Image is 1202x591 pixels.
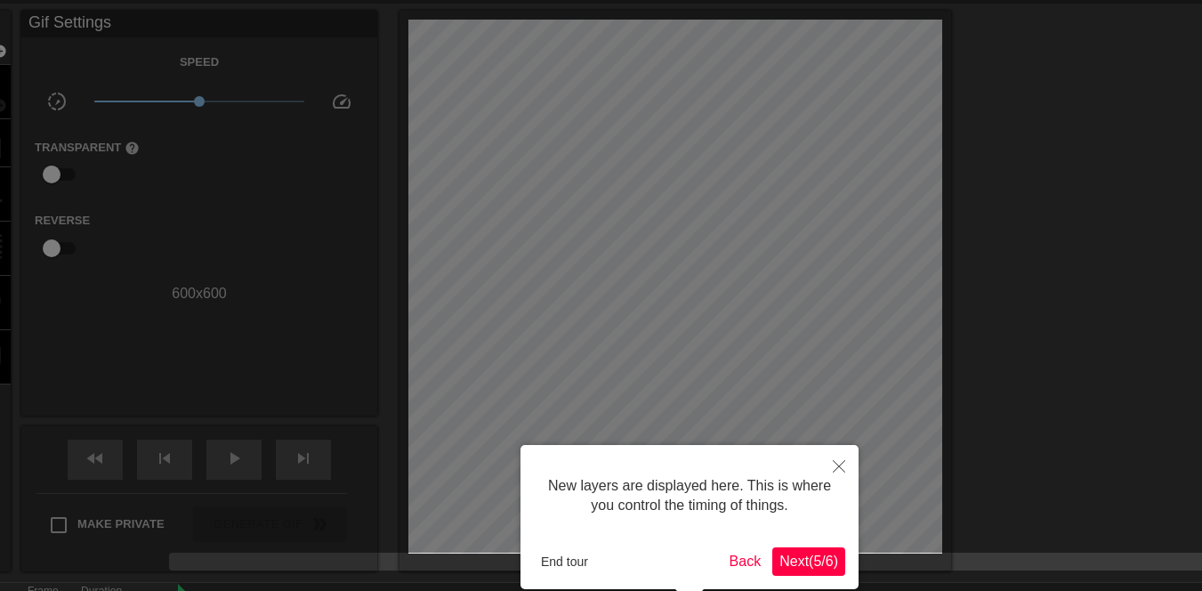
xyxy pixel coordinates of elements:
button: Close [819,445,859,486]
button: Next [772,547,845,576]
span: Next ( 5 / 6 ) [779,554,838,569]
button: End tour [534,548,595,575]
div: New layers are displayed here. This is where you control the timing of things. [534,458,845,534]
button: Back [722,547,769,576]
